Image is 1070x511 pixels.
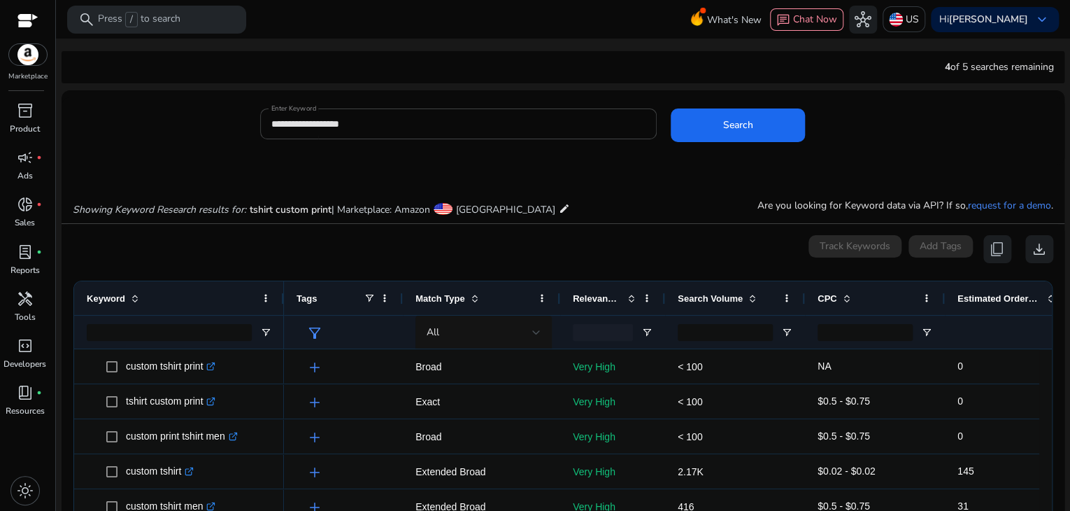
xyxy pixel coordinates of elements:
[818,465,876,477] span: $0.02 - $0.02
[306,394,323,411] span: add
[306,464,323,481] span: add
[818,430,870,442] span: $0.5 - $0.75
[415,423,548,451] p: Broad
[15,311,36,324] p: Tools
[818,324,913,341] input: CPC Filter Input
[678,466,704,477] span: 2.17K
[17,244,34,260] span: lab_profile
[17,102,34,119] span: inventory_2
[10,122,40,136] p: Product
[678,431,702,442] span: < 100
[126,457,194,486] p: custom tshirt
[573,353,652,381] p: Very High
[250,203,331,216] span: tshirt custom print
[3,358,46,371] p: Developers
[968,199,1051,212] a: request for a demo
[770,8,843,31] button: chatChat Now
[678,324,773,341] input: Search Volume Filter Input
[855,11,871,28] span: hub
[17,290,34,307] span: handyman
[17,337,34,354] span: code_blocks
[678,361,702,372] span: < 100
[125,12,138,27] span: /
[818,360,831,372] span: NA
[957,293,1041,304] span: Estimated Orders/Month
[573,293,622,304] span: Relevance Score
[906,7,919,31] p: US
[573,458,652,486] p: Very High
[722,118,752,133] span: Search
[87,324,252,341] input: Keyword Filter Input
[427,325,439,339] span: All
[415,458,548,486] p: Extended Broad
[1031,241,1048,258] span: download
[9,44,47,65] img: amazon.svg
[36,249,42,255] span: fiber_manual_record
[957,465,973,477] span: 145
[8,71,48,82] p: Marketplace
[73,203,246,216] i: Showing Keyword Research results for:
[776,13,790,27] span: chat
[36,390,42,395] span: fiber_manual_record
[945,60,950,73] span: 4
[6,405,45,418] p: Resources
[945,59,1054,75] div: of 5 searches remaining
[87,293,125,304] span: Keyword
[36,155,42,160] span: fiber_manual_record
[297,293,317,304] span: Tags
[306,359,323,376] span: add
[306,429,323,446] span: add
[306,325,323,342] span: filter_alt
[415,388,548,416] p: Exact
[126,422,238,451] p: custom print tshirt men
[641,327,652,338] button: Open Filter Menu
[126,387,215,416] p: tshirt custom print
[17,169,33,183] p: Ads
[331,203,430,216] span: | Marketplace: Amazon
[889,13,903,27] img: us.svg
[818,293,836,304] span: CPC
[707,8,762,32] span: What's New
[1025,235,1053,263] button: download
[260,327,271,338] button: Open Filter Menu
[949,13,1028,26] b: [PERSON_NAME]
[781,327,792,338] button: Open Filter Menu
[271,104,316,114] mat-label: Enter Keyword
[126,352,215,381] p: custom tshirt print
[17,196,34,213] span: donut_small
[849,6,877,34] button: hub
[456,203,555,216] span: [GEOGRAPHIC_DATA]
[17,384,34,401] span: book_4
[15,216,35,230] p: Sales
[678,293,743,304] span: Search Volume
[957,395,963,407] span: 0
[671,108,805,142] button: Search
[818,395,870,407] span: $0.5 - $0.75
[415,353,548,381] p: Broad
[678,396,702,407] span: < 100
[98,12,180,27] p: Press to search
[757,198,1053,213] p: Are you looking for Keyword data via API? If so, .
[793,13,837,26] span: Chat Now
[1034,11,1050,28] span: keyboard_arrow_down
[17,482,34,499] span: light_mode
[957,430,963,442] span: 0
[573,388,652,416] p: Very High
[573,423,652,451] p: Very High
[17,149,34,166] span: campaign
[559,200,570,218] mat-icon: edit
[78,11,95,28] span: search
[939,15,1028,24] p: Hi
[10,264,40,277] p: Reports
[415,293,465,304] span: Match Type
[957,360,963,372] span: 0
[36,202,42,207] span: fiber_manual_record
[921,327,932,338] button: Open Filter Menu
